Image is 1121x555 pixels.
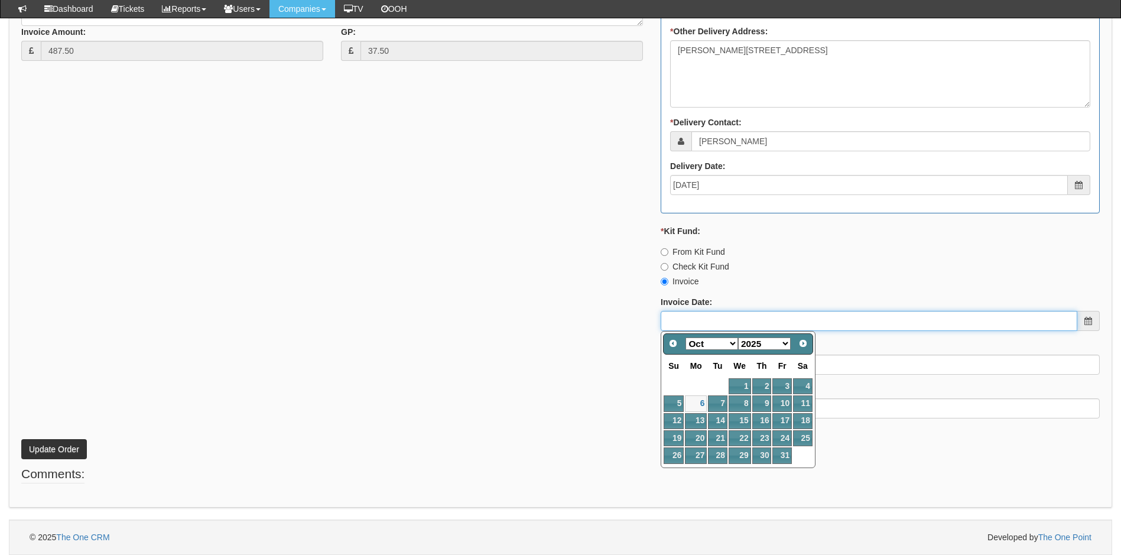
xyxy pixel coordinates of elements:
span: Saturday [798,361,808,371]
a: 9 [752,395,772,411]
span: Wednesday [733,361,746,371]
a: The One CRM [56,533,109,542]
span: Prev [668,339,678,348]
label: Kit Fund: [661,225,700,237]
a: 6 [685,395,707,411]
a: 15 [729,413,751,429]
label: Delivery Contact: [670,116,742,128]
label: Invoice Amount: [21,26,86,38]
a: 4 [793,378,813,394]
input: Check Kit Fund [661,263,668,271]
a: 7 [708,395,727,411]
a: Prev [665,335,681,352]
input: From Kit Fund [661,248,668,256]
a: 12 [664,413,684,429]
a: 3 [772,378,791,394]
a: 25 [793,430,813,446]
span: Next [798,339,808,348]
a: 29 [729,447,751,463]
input: Invoice [661,278,668,285]
a: 13 [685,413,707,429]
a: Next [795,335,811,352]
span: Tuesday [713,361,723,371]
a: 19 [664,430,684,446]
a: 1 [729,378,751,394]
a: The One Point [1038,533,1091,542]
a: 27 [685,447,707,463]
a: 2 [752,378,772,394]
textarea: [PERSON_NAME][STREET_ADDRESS] [670,40,1090,108]
a: 8 [729,395,751,411]
a: 16 [752,413,772,429]
a: 23 [752,430,772,446]
a: 24 [772,430,791,446]
legend: Comments: [21,465,85,483]
label: Invoice [661,275,698,287]
a: 20 [685,430,707,446]
label: GP: [341,26,356,38]
a: 14 [708,413,727,429]
span: Monday [690,361,702,371]
a: 18 [793,413,813,429]
a: 21 [708,430,727,446]
label: Other Delivery Address: [670,25,768,37]
button: Update Order [21,439,87,459]
a: 5 [664,395,684,411]
a: 26 [664,447,684,463]
span: Friday [778,361,787,371]
label: Delivery Date: [670,160,725,172]
span: © 2025 [30,533,110,542]
a: 10 [772,395,791,411]
a: 31 [772,447,791,463]
span: Thursday [757,361,767,371]
span: Developed by [987,531,1091,543]
span: Sunday [668,361,679,371]
a: 11 [793,395,813,411]
a: 30 [752,447,772,463]
label: Check Kit Fund [661,261,729,272]
label: From Kit Fund [661,246,725,258]
a: 17 [772,413,791,429]
a: 22 [729,430,751,446]
label: Invoice Date: [661,296,712,308]
a: 28 [708,447,727,463]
